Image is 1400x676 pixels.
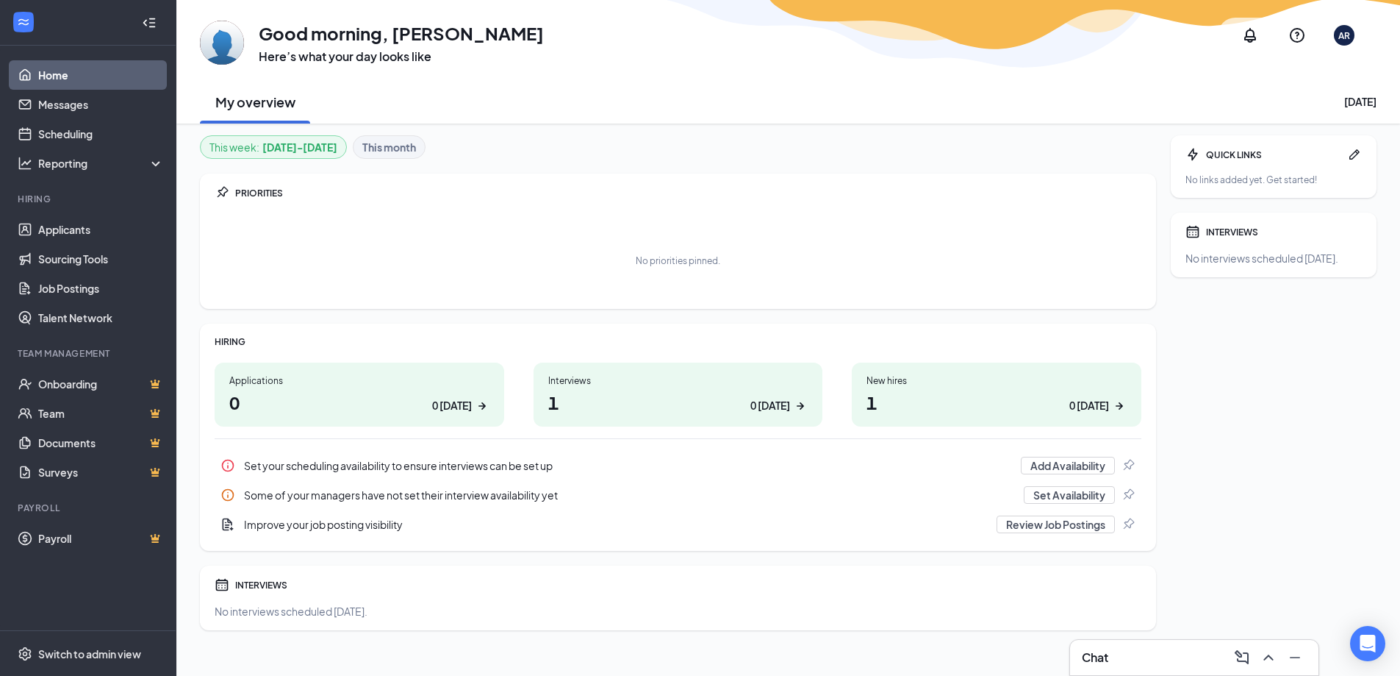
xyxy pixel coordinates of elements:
svg: Info [220,458,235,473]
b: This month [362,139,416,155]
div: No priorities pinned. [636,255,720,267]
div: Improve your job posting visibility [215,510,1141,539]
svg: Pin [1121,517,1135,532]
svg: QuestionInfo [1288,26,1306,44]
a: Applications00 [DATE]ArrowRight [215,363,504,427]
svg: Pen [1347,147,1362,162]
svg: Collapse [142,15,157,30]
a: Talent Network [38,303,164,332]
svg: Info [220,488,235,502]
svg: DocumentAdd [220,517,235,532]
div: 0 [DATE] [1069,398,1109,413]
div: HIRING [215,335,1141,348]
button: Minimize [1283,646,1307,669]
b: [DATE] - [DATE] [262,139,337,155]
a: DocumentAddImprove your job posting visibilityReview Job PostingsPin [215,510,1141,539]
div: No interviews scheduled [DATE]. [1185,251,1362,266]
a: InfoSet your scheduling availability to ensure interviews can be set upAdd AvailabilityPin [215,451,1141,480]
div: INTERVIEWS [1206,226,1362,238]
div: INTERVIEWS [235,579,1141,591]
div: Some of your managers have not set their interview availability yet [244,488,1015,502]
svg: Calendar [215,577,229,592]
h1: 1 [866,390,1127,415]
a: Messages [38,90,164,119]
a: Job Postings [38,274,164,303]
svg: Bolt [1185,147,1200,162]
svg: ArrowRight [1112,399,1127,413]
div: Set your scheduling availability to ensure interviews can be set up [215,451,1141,480]
h2: My overview [215,93,295,111]
svg: ArrowRight [475,399,489,413]
div: Open Intercom Messenger [1350,626,1385,661]
svg: Notifications [1241,26,1259,44]
svg: Settings [18,647,32,661]
a: Scheduling [38,119,164,149]
svg: WorkstreamLogo [16,15,31,29]
div: QUICK LINKS [1206,149,1341,161]
button: ChevronUp [1257,646,1280,669]
a: OnboardingCrown [38,369,164,399]
h1: 0 [229,390,489,415]
div: [DATE] [1344,94,1376,109]
svg: ChevronUp [1260,649,1277,666]
button: Add Availability [1021,457,1115,474]
h3: Chat [1082,650,1108,666]
div: Switch to admin view [38,647,141,661]
a: New hires10 [DATE]ArrowRight [852,363,1141,427]
a: DocumentsCrown [38,428,164,458]
h1: Good morning, [PERSON_NAME] [259,21,544,46]
div: Interviews [548,374,808,387]
a: PayrollCrown [38,524,164,553]
div: 0 [DATE] [750,398,790,413]
a: Interviews10 [DATE]ArrowRight [534,363,823,427]
a: SurveysCrown [38,458,164,487]
svg: Calendar [1185,224,1200,239]
div: Hiring [18,193,161,205]
div: Some of your managers have not set their interview availability yet [215,480,1141,510]
a: TeamCrown [38,399,164,428]
a: Applicants [38,215,164,244]
h3: Here’s what your day looks like [259,49,544,65]
a: Sourcing Tools [38,244,164,274]
div: AR [1338,29,1350,42]
button: ComposeMessage [1230,646,1254,669]
svg: ArrowRight [793,399,808,413]
div: 0 [DATE] [432,398,472,413]
svg: Pin [1121,488,1135,502]
img: Arbys [200,21,244,65]
a: Home [38,60,164,90]
div: Set your scheduling availability to ensure interviews can be set up [244,458,1012,473]
h1: 1 [548,390,808,415]
svg: ComposeMessage [1233,649,1251,666]
div: New hires [866,374,1127,387]
button: Set Availability [1024,486,1115,504]
div: Payroll [18,502,161,514]
div: This week : [209,139,337,155]
div: Applications [229,374,489,387]
div: No links added yet. Get started! [1185,174,1362,186]
svg: Pin [215,185,229,200]
div: No interviews scheduled [DATE]. [215,604,1141,619]
svg: Analysis [18,156,32,171]
svg: Pin [1121,458,1135,473]
button: Review Job Postings [997,516,1115,533]
div: Team Management [18,347,161,360]
a: InfoSome of your managers have not set their interview availability yetSet AvailabilityPin [215,480,1141,510]
div: Reporting [38,156,165,171]
svg: Minimize [1286,649,1304,666]
div: Improve your job posting visibility [244,517,988,532]
div: PRIORITIES [235,187,1141,199]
